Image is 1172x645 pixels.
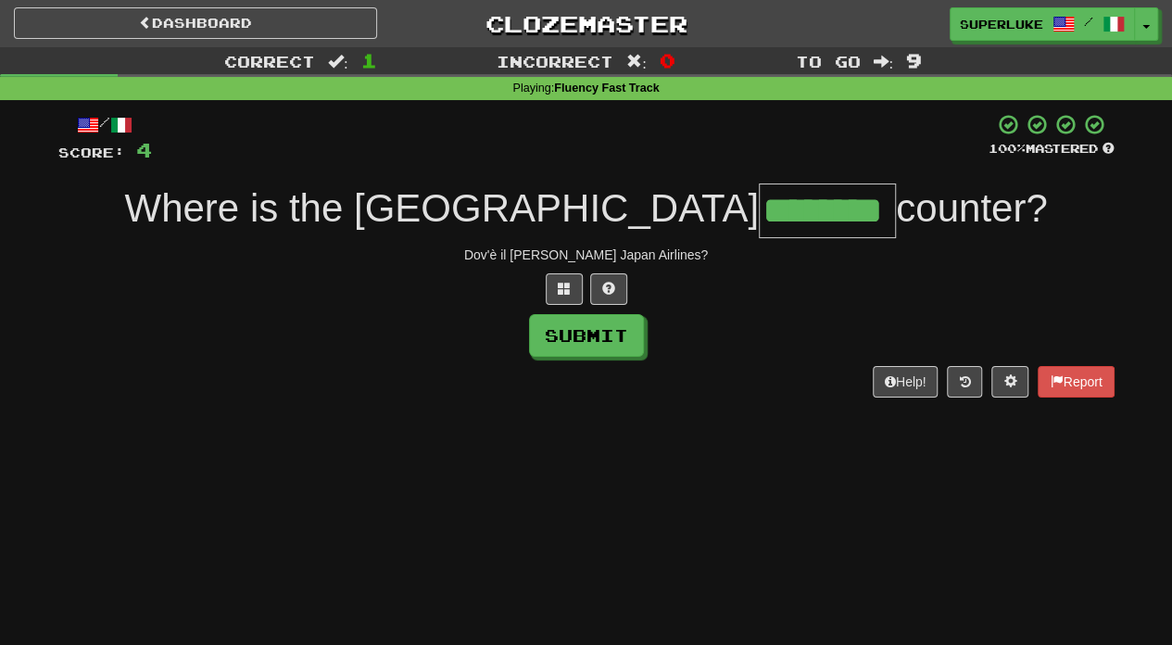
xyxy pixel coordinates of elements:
[947,366,982,398] button: Round history (alt+y)
[58,246,1115,264] div: Dov'è il [PERSON_NAME] Japan Airlines?
[529,314,644,357] button: Submit
[1038,366,1114,398] button: Report
[950,7,1135,41] a: superluke /
[873,54,893,70] span: :
[497,52,613,70] span: Incorrect
[58,113,152,136] div: /
[224,52,315,70] span: Correct
[590,273,627,305] button: Single letter hint - you only get 1 per sentence and score half the points! alt+h
[906,49,922,71] span: 9
[405,7,768,40] a: Clozemaster
[328,54,348,70] span: :
[546,273,583,305] button: Switch sentence to multiple choice alt+p
[554,82,659,95] strong: Fluency Fast Track
[896,186,1047,230] span: counter?
[136,138,152,161] span: 4
[960,16,1043,32] span: superluke
[124,186,759,230] span: Where is the [GEOGRAPHIC_DATA]
[873,366,939,398] button: Help!
[14,7,377,39] a: Dashboard
[361,49,377,71] span: 1
[989,141,1026,156] span: 100 %
[795,52,860,70] span: To go
[1084,15,1093,28] span: /
[660,49,675,71] span: 0
[989,141,1115,158] div: Mastered
[58,145,125,160] span: Score:
[626,54,647,70] span: :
